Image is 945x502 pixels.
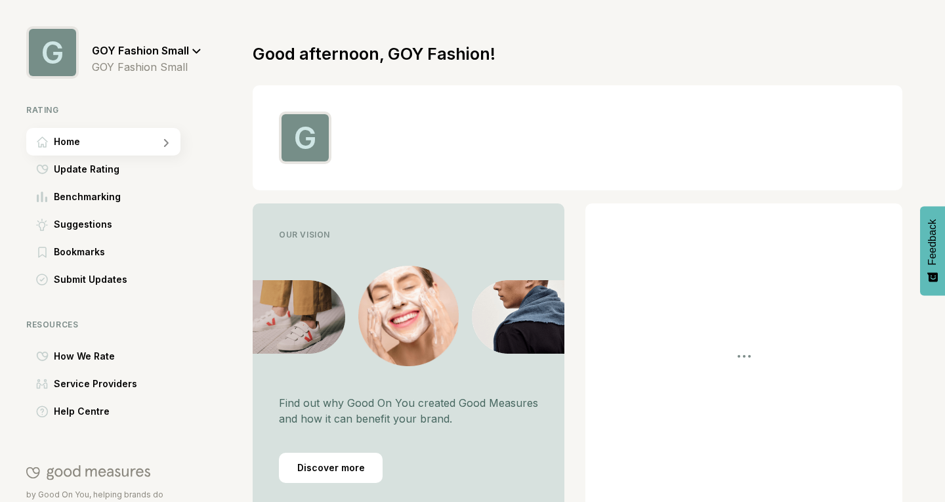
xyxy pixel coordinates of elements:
[358,266,459,366] img: Vision
[26,238,201,266] a: BookmarksBookmarks
[54,348,115,364] span: How We Rate
[26,465,150,480] img: Good On You
[37,136,48,148] img: Home
[54,244,105,260] span: Bookmarks
[37,192,47,202] img: Benchmarking
[36,379,48,389] img: Service Providers
[54,189,121,205] span: Benchmarking
[26,370,201,398] a: Service ProvidersService Providers
[54,272,127,287] span: Submit Updates
[253,280,345,354] img: Vision
[26,128,201,156] a: HomeHome
[92,60,201,73] div: GOY Fashion Small
[54,404,110,419] span: Help Centre
[920,206,945,295] button: Feedback - Show survey
[26,343,201,370] a: How We RateHow We Rate
[26,266,201,293] a: Submit UpdatesSubmit Updates
[36,351,49,362] img: How We Rate
[279,230,538,240] div: Our Vision
[472,280,564,354] img: Vision
[54,161,119,177] span: Update Rating
[92,44,189,57] span: GOY Fashion Small
[279,395,538,427] p: Find out why Good On You created Good Measures and how it can benefit your brand.
[26,156,201,183] a: Update RatingUpdate Rating
[26,105,201,115] div: Rating
[26,183,201,211] a: BenchmarkingBenchmarking
[36,406,49,418] img: Help Centre
[54,134,80,150] span: Home
[887,444,932,489] iframe: Website support platform help button
[36,219,48,231] img: Suggestions
[26,320,201,329] div: Resources
[36,274,48,285] img: Submit Updates
[927,219,938,265] span: Feedback
[26,398,201,425] a: Help CentreHelp Centre
[26,211,201,238] a: SuggestionsSuggestions
[38,247,47,258] img: Bookmarks
[36,164,49,175] img: Update Rating
[54,376,137,392] span: Service Providers
[279,453,383,483] div: Discover more
[54,217,112,232] span: Suggestions
[253,44,495,64] h1: Good afternoon, GOY Fashion!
